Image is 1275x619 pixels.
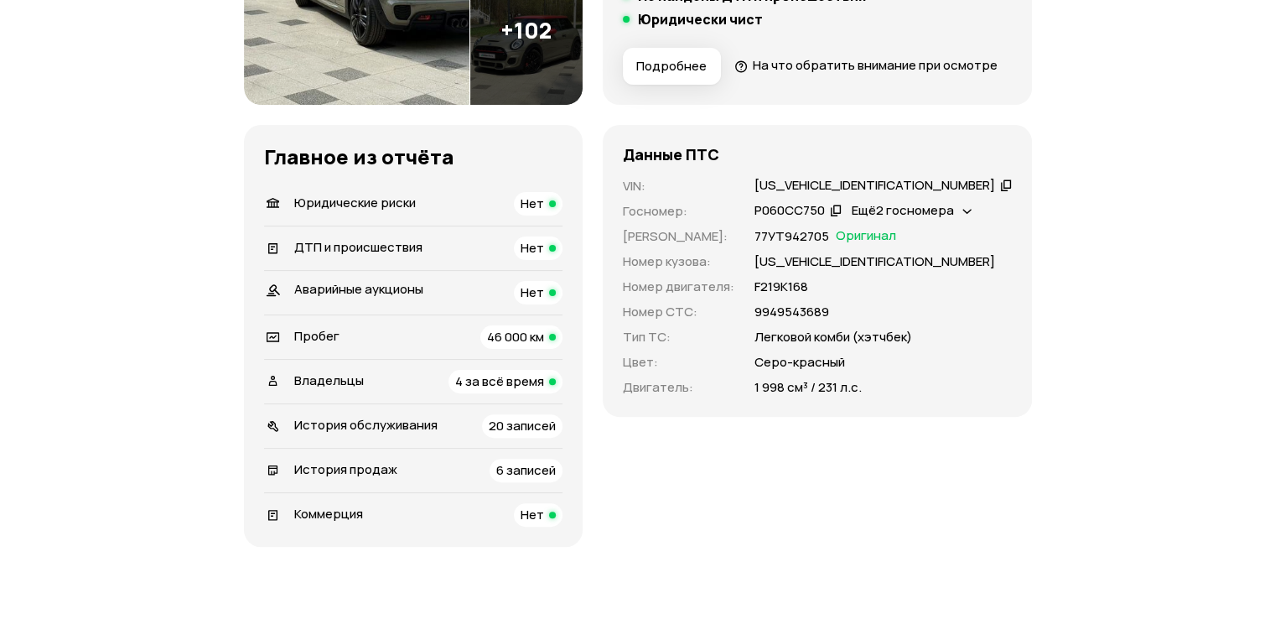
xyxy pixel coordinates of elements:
[294,194,416,211] span: Юридические риски
[455,372,544,390] span: 4 за всё время
[623,328,734,346] p: Тип ТС :
[636,58,707,75] span: Подробнее
[623,48,721,85] button: Подробнее
[623,177,734,195] p: VIN :
[294,460,397,478] span: История продаж
[521,506,544,523] span: Нет
[487,328,544,346] span: 46 000 км
[623,353,734,372] p: Цвет :
[836,227,896,246] span: Оригинал
[754,353,845,372] p: Серо-красный
[489,417,556,434] span: 20 записей
[521,239,544,257] span: Нет
[734,56,998,74] a: На что обратить внимание при осмотре
[294,505,363,523] span: Коммерция
[754,278,808,296] p: F219К168
[294,327,339,345] span: Пробег
[623,378,734,397] p: Двигатель :
[264,145,562,169] h3: Главное из отчёта
[294,280,423,298] span: Аварийные аукционы
[294,238,422,256] span: ДТП и происшествия
[623,252,734,271] p: Номер кузова :
[623,202,734,221] p: Госномер :
[754,303,829,321] p: 9949543689
[754,177,995,195] div: [US_VEHICLE_IDENTIFICATION_NUMBER]
[623,227,734,246] p: [PERSON_NAME] :
[294,416,438,434] span: История обслуживания
[754,378,862,397] p: 1 998 см³ / 231 л.с.
[753,56,998,74] span: На что обратить внимание при осмотре
[852,201,954,219] span: Ещё 2 госномера
[754,252,995,271] p: [US_VEHICLE_IDENTIFICATION_NUMBER]
[754,227,829,246] p: 77УТ942705
[623,303,734,321] p: Номер СТС :
[638,11,763,28] h5: Юридически чист
[521,283,544,301] span: Нет
[754,202,825,220] div: Р060СС750
[754,328,912,346] p: Легковой комби (хэтчбек)
[521,195,544,212] span: Нет
[294,372,364,389] span: Владельцы
[623,145,719,164] h4: Данные ПТС
[496,461,556,479] span: 6 записей
[623,278,734,296] p: Номер двигателя :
